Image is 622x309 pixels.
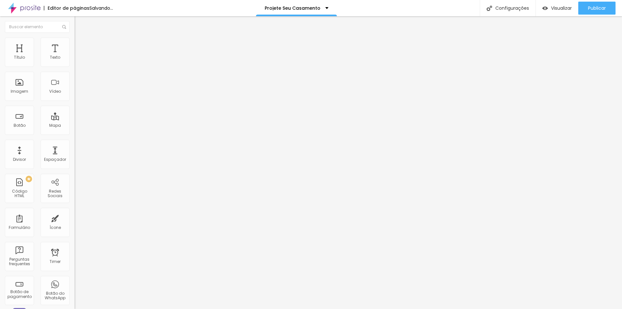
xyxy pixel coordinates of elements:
[578,2,616,15] button: Publicar
[6,189,32,198] div: Código HTML
[551,6,572,11] span: Visualizar
[50,259,61,264] div: Timer
[536,2,578,15] button: Visualizar
[6,290,32,299] div: Botão de pagamento
[265,6,320,10] p: Projete Seu Casamento
[62,25,66,29] img: Icone
[5,21,70,33] input: Buscar elemento
[9,225,30,230] div: Formulário
[13,157,26,162] div: Divisor
[89,6,113,10] div: Salvando...
[542,6,548,11] img: view-1.svg
[42,291,68,301] div: Botão do WhatsApp
[50,55,60,60] div: Texto
[49,89,61,94] div: Vídeo
[42,189,68,198] div: Redes Sociais
[487,6,492,11] img: Icone
[14,123,26,128] div: Botão
[44,6,89,10] div: Editor de páginas
[50,225,61,230] div: Ícone
[6,257,32,267] div: Perguntas frequentes
[11,89,28,94] div: Imagem
[44,157,66,162] div: Espaçador
[14,55,25,60] div: Título
[588,6,606,11] span: Publicar
[49,123,61,128] div: Mapa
